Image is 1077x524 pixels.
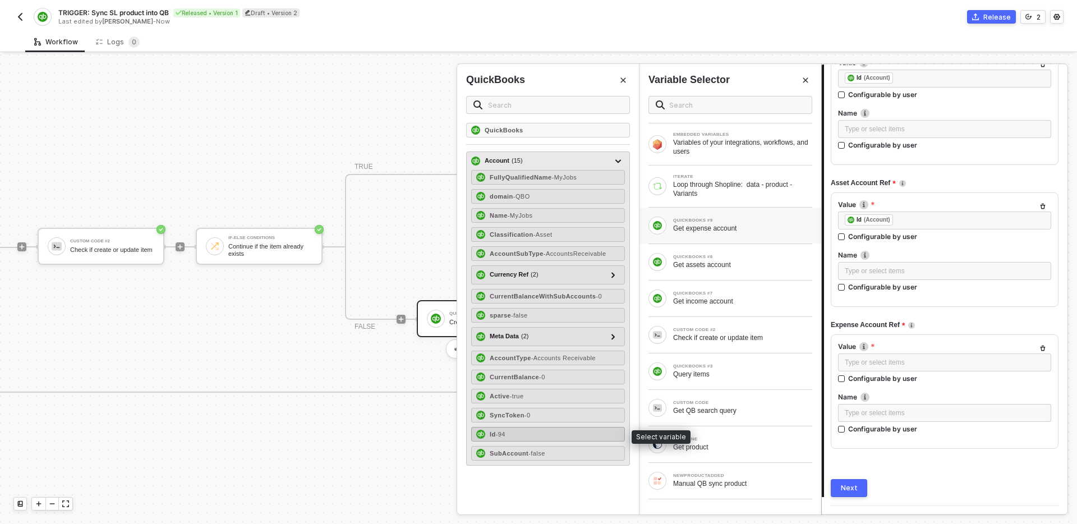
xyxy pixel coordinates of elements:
[490,193,513,200] strong: domain
[653,440,662,449] img: Block
[673,437,812,442] div: SHOPLINE
[653,367,662,376] img: Block
[490,355,531,361] strong: AccountType
[673,297,812,306] div: Get income account
[596,293,602,300] span: - 0
[476,173,485,182] img: FullyQualifiedName
[653,476,662,485] img: Block
[656,100,665,109] img: search
[1037,12,1041,22] div: 2
[531,270,538,279] span: ( 2 )
[673,333,812,342] div: Check if create or update item
[466,73,525,87] div: QuickBooks
[531,355,596,361] span: - Accounts Receivable
[841,484,858,493] div: Next
[485,127,523,134] strong: QuickBooks
[673,443,812,452] div: Get product
[49,500,56,507] span: icon-minus
[490,332,528,341] div: Meta Data
[857,73,862,83] div: Id
[476,353,485,362] img: AccountType
[490,412,524,419] strong: SyncToken
[245,10,251,16] span: icon-edit
[673,479,812,488] div: Manual QB sync product
[860,109,869,118] img: icon-info
[242,8,300,17] div: Draft • Version 2
[173,8,240,17] div: Released • Version 1
[967,10,1016,24] button: Release
[673,132,812,137] div: EMBEDDED VARIABLES
[857,215,862,225] div: Id
[476,249,485,258] img: AccountSubType
[524,412,531,419] span: - 0
[476,292,485,301] img: CurrentBalanceWithSubAccounts
[490,431,496,438] strong: Id
[476,373,485,381] img: CurrentBalance
[648,73,730,87] div: Variable Selector
[653,403,662,412] img: Block
[35,500,42,507] span: icon-play
[673,224,812,233] div: Get expense account
[673,401,812,405] div: CUSTOM CODE
[859,342,868,351] img: icon-info
[1020,10,1046,24] button: 2
[1025,13,1032,20] span: icon-versioning
[673,260,812,269] div: Get assets account
[860,251,869,260] img: icon-info
[496,431,505,438] span: - 94
[864,73,890,82] div: (Account)
[528,450,545,457] span: - false
[490,174,552,181] strong: FullyQualifiedName
[831,318,905,332] span: Expense Account Ref
[13,10,27,24] button: back
[983,12,1011,22] div: Release
[653,294,662,303] img: Block
[476,430,485,439] img: Id
[16,12,25,21] img: back
[673,474,812,478] div: NEWPRODUCTADDED
[476,449,485,458] img: SubAccount
[860,393,869,402] img: icon-info
[848,374,917,383] div: Configurable by user
[485,156,523,166] div: Account
[838,200,1051,209] label: Value
[673,174,812,179] div: ITERATE
[848,90,917,99] div: Configurable by user
[673,291,812,296] div: QUICKBOOKS #7
[673,218,812,223] div: QUICKBOOKS #9
[490,450,528,457] strong: SubAccount
[831,176,896,190] span: Asset Account Ref
[521,332,528,341] span: ( 2 )
[471,126,480,135] img: QuickBooks
[673,370,812,379] div: Query items
[859,200,868,209] img: icon-info
[838,392,1051,402] label: Name
[476,192,485,201] img: domain
[128,36,140,48] sup: 0
[513,193,530,200] span: - QBO
[476,270,485,279] img: CurrencyRef
[831,479,867,497] button: Next
[632,430,691,444] div: Select variable
[476,332,485,341] img: MetaData
[616,73,630,87] button: Close
[673,406,812,415] div: Get QB search query
[512,156,523,166] span: ( 15 )
[490,231,533,238] strong: Classification
[653,330,662,339] img: Block
[838,342,1051,351] label: Value
[488,99,623,111] input: Search
[653,182,662,191] img: Block
[476,211,485,220] img: Name
[490,250,544,257] strong: AccountSubType
[972,13,979,20] span: icon-commerce
[838,250,1051,260] label: Name
[490,312,511,319] strong: sparse
[544,250,606,257] span: - AccountsReceivable
[58,8,169,17] span: TRIGGER: Sync SL product into QB
[490,293,596,300] strong: CurrentBalanceWithSubAccounts
[864,215,890,224] div: (Account)
[38,12,47,22] img: integration-icon
[673,138,812,156] div: Variables of your integrations, workflows, and users
[848,140,917,150] div: Configurable by user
